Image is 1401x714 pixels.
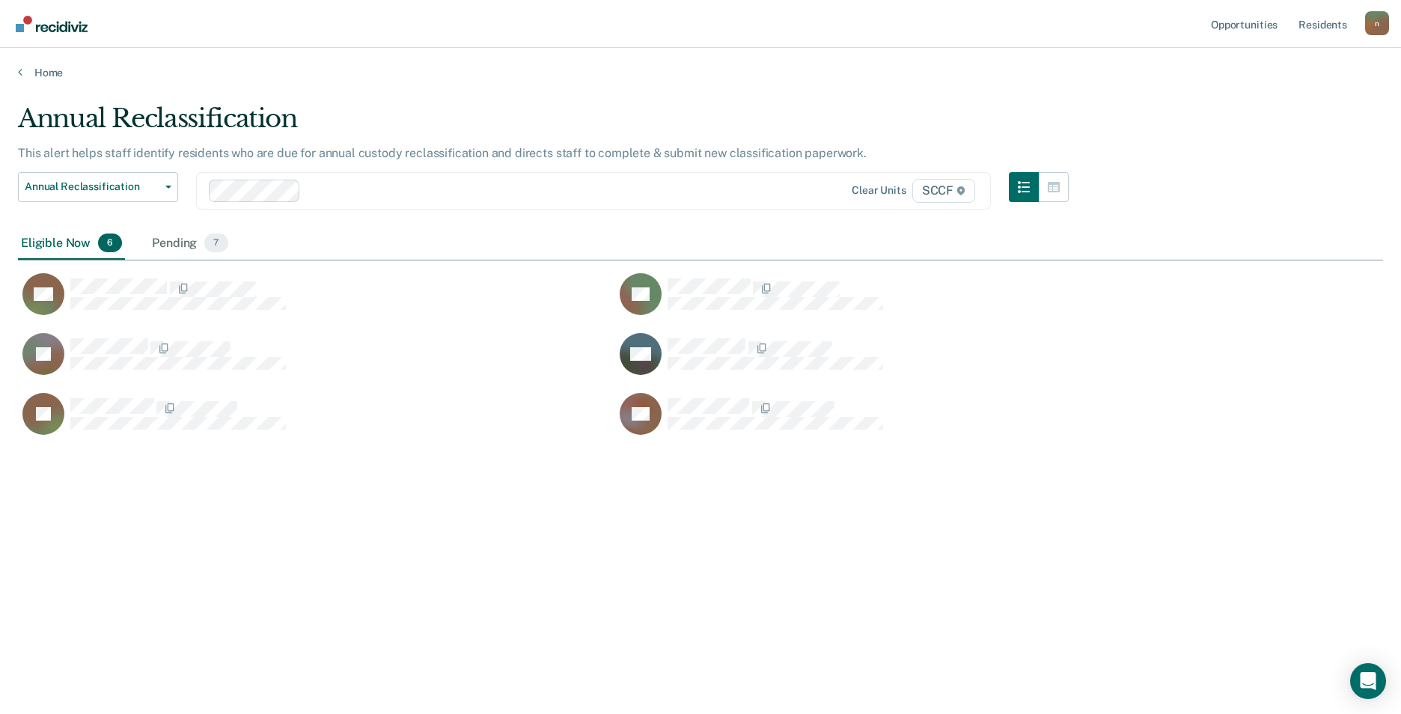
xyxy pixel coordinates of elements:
div: CaseloadOpportunityCell-00312861 [18,392,615,452]
span: SCCF [912,179,975,203]
div: Annual Reclassification [18,103,1069,146]
p: This alert helps staff identify residents who are due for annual custody reclassification and dir... [18,146,867,160]
span: 7 [204,234,228,253]
div: Pending7 [149,228,231,260]
div: CaseloadOpportunityCell-00425918 [615,332,1212,392]
button: Annual Reclassification [18,172,178,202]
div: CaseloadOpportunityCell-00362435 [615,272,1212,332]
a: Home [18,66,1383,79]
div: CaseloadOpportunityCell-00567528 [18,272,615,332]
span: Annual Reclassification [25,180,159,193]
button: Profile dropdown button [1365,11,1389,35]
div: CaseloadOpportunityCell-00402127 [615,392,1212,452]
div: Eligible Now6 [18,228,125,260]
div: Open Intercom Messenger [1350,663,1386,699]
div: n [1365,11,1389,35]
img: Recidiviz [16,16,88,32]
div: Clear units [852,184,906,197]
span: 6 [98,234,122,253]
div: CaseloadOpportunityCell-00441021 [18,332,615,392]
